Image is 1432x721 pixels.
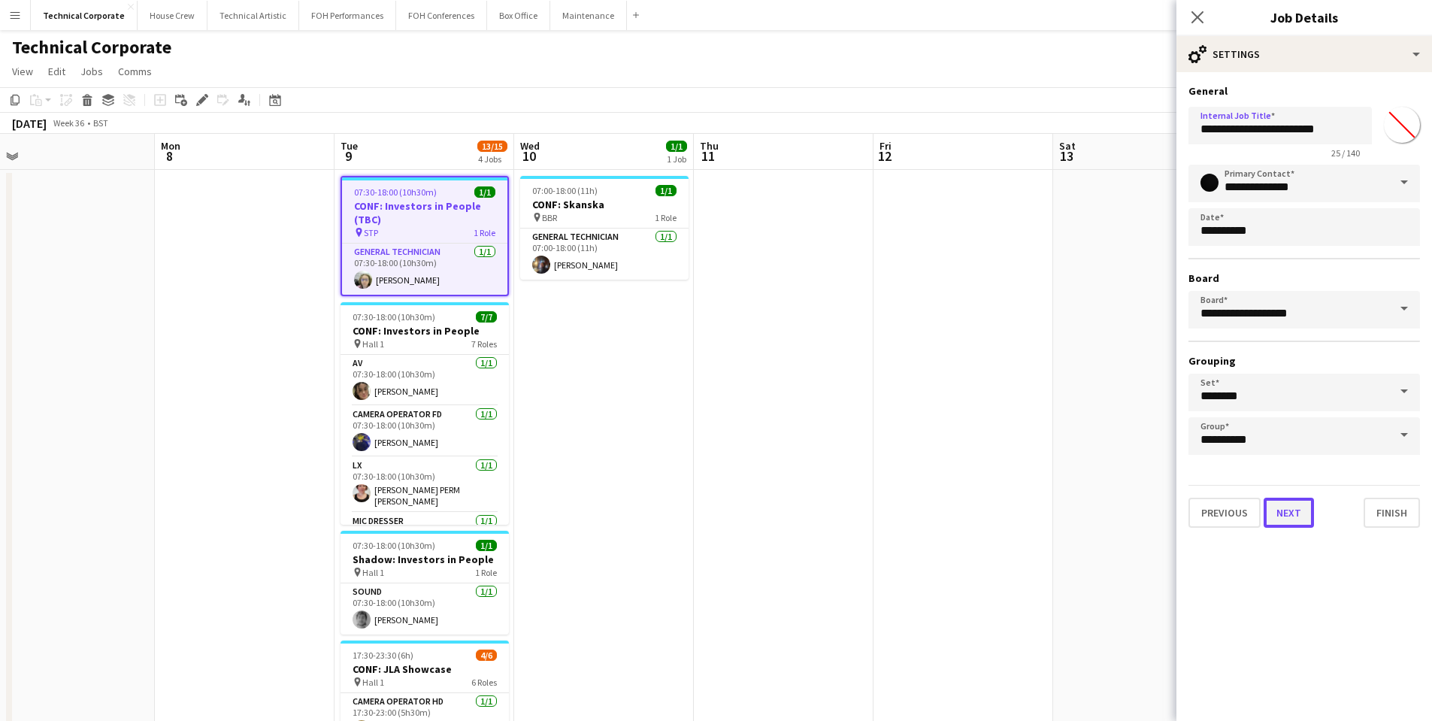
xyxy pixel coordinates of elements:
span: Mon [161,139,180,153]
h1: Technical Corporate [12,36,171,59]
span: Edit [48,65,65,78]
span: Wed [520,139,540,153]
h3: Grouping [1188,354,1420,368]
h3: CONF: Skanska [520,198,689,211]
h3: Shadow: Investors in People [341,553,509,566]
button: Finish [1364,498,1420,528]
button: Technical Corporate [31,1,138,30]
span: Tue [341,139,358,153]
span: Hall 1 [362,338,384,350]
h3: Board [1188,271,1420,285]
span: 07:30-18:00 (10h30m) [353,311,435,323]
span: 17:30-23:30 (6h) [353,650,413,661]
button: Technical Artistic [207,1,299,30]
h3: Job Details [1176,8,1432,27]
span: 1 Role [474,227,495,238]
span: Hall 1 [362,567,384,578]
span: Thu [700,139,719,153]
button: FOH Conferences [396,1,487,30]
app-card-role: General Technician1/107:00-18:00 (11h)[PERSON_NAME] [520,229,689,280]
span: Hall 1 [362,677,384,688]
span: 4/6 [476,650,497,661]
span: 13/15 [477,141,507,152]
div: 4 Jobs [478,153,507,165]
app-card-role: General Technician1/107:30-18:00 (10h30m)[PERSON_NAME] [342,244,507,295]
app-job-card: 07:30-18:00 (10h30m)1/1Shadow: Investors in People Hall 11 RoleSound1/107:30-18:00 (10h30m)[PERSO... [341,531,509,635]
span: 07:30-18:00 (10h30m) [354,186,437,198]
app-job-card: 07:30-18:00 (10h30m)7/7CONF: Investors in People Hall 17 RolesAV1/107:30-18:00 (10h30m)[PERSON_NA... [341,302,509,525]
span: BBR [542,212,557,223]
span: Fri [879,139,892,153]
button: Box Office [487,1,550,30]
span: 12 [877,147,892,165]
app-card-role: Camera Operator FD1/107:30-18:00 (10h30m)[PERSON_NAME] [341,406,509,457]
span: Week 36 [50,117,87,129]
div: BST [93,117,108,129]
h3: CONF: JLA Showcase [341,662,509,676]
button: House Crew [138,1,207,30]
span: Sat [1059,139,1076,153]
span: 1/1 [476,540,497,551]
span: 10 [518,147,540,165]
a: Jobs [74,62,109,81]
span: 1/1 [655,185,677,196]
span: 1/1 [474,186,495,198]
span: STP [364,227,378,238]
app-card-role: Mic Dresser1/1 [341,513,509,564]
div: Settings [1176,36,1432,72]
button: Next [1264,498,1314,528]
span: View [12,65,33,78]
span: 6 Roles [471,677,497,688]
span: 13 [1057,147,1076,165]
a: View [6,62,39,81]
span: 1/1 [666,141,687,152]
h3: CONF: Investors in People [341,324,509,338]
span: 07:00-18:00 (11h) [532,185,598,196]
app-job-card: 07:00-18:00 (11h)1/1CONF: Skanska BBR1 RoleGeneral Technician1/107:00-18:00 (11h)[PERSON_NAME] [520,176,689,280]
a: Edit [42,62,71,81]
span: 7 Roles [471,338,497,350]
app-card-role: AV1/107:30-18:00 (10h30m)[PERSON_NAME] [341,355,509,406]
button: Maintenance [550,1,627,30]
span: 1 Role [475,567,497,578]
app-card-role: Sound1/107:30-18:00 (10h30m)[PERSON_NAME] [341,583,509,635]
span: 11 [698,147,719,165]
span: 1 Role [655,212,677,223]
span: 07:30-18:00 (10h30m) [353,540,435,551]
span: 25 / 140 [1319,147,1372,159]
div: [DATE] [12,116,47,131]
span: Jobs [80,65,103,78]
button: Previous [1188,498,1261,528]
a: Comms [112,62,158,81]
span: 8 [159,147,180,165]
span: 7/7 [476,311,497,323]
div: 1 Job [667,153,686,165]
button: FOH Performances [299,1,396,30]
h3: General [1188,84,1420,98]
app-job-card: 07:30-18:00 (10h30m)1/1CONF: Investors in People (TBC) STP1 RoleGeneral Technician1/107:30-18:00 ... [341,176,509,296]
span: 9 [338,147,358,165]
span: Comms [118,65,152,78]
app-card-role: LX1/107:30-18:00 (10h30m)[PERSON_NAME] PERM [PERSON_NAME] [341,457,509,513]
h3: CONF: Investors in People (TBC) [342,199,507,226]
